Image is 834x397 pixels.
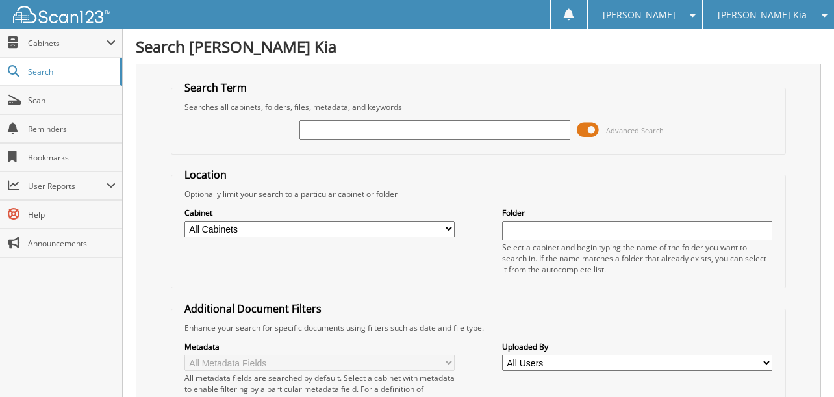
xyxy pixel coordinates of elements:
[28,209,116,220] span: Help
[28,95,116,106] span: Scan
[178,81,253,95] legend: Search Term
[603,11,676,19] span: [PERSON_NAME]
[178,322,779,333] div: Enhance your search for specific documents using filters such as date and file type.
[13,6,110,23] img: scan123-logo-white.svg
[28,38,107,49] span: Cabinets
[136,36,821,57] h1: Search [PERSON_NAME] Kia
[178,168,233,182] legend: Location
[502,341,772,352] label: Uploaded By
[28,181,107,192] span: User Reports
[184,207,455,218] label: Cabinet
[718,11,807,19] span: [PERSON_NAME] Kia
[184,341,455,352] label: Metadata
[28,238,116,249] span: Announcements
[28,152,116,163] span: Bookmarks
[769,335,834,397] iframe: Chat Widget
[28,123,116,134] span: Reminders
[178,188,779,199] div: Optionally limit your search to a particular cabinet or folder
[178,101,779,112] div: Searches all cabinets, folders, files, metadata, and keywords
[502,242,772,275] div: Select a cabinet and begin typing the name of the folder you want to search in. If the name match...
[606,125,664,135] span: Advanced Search
[178,301,328,316] legend: Additional Document Filters
[28,66,114,77] span: Search
[502,207,772,218] label: Folder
